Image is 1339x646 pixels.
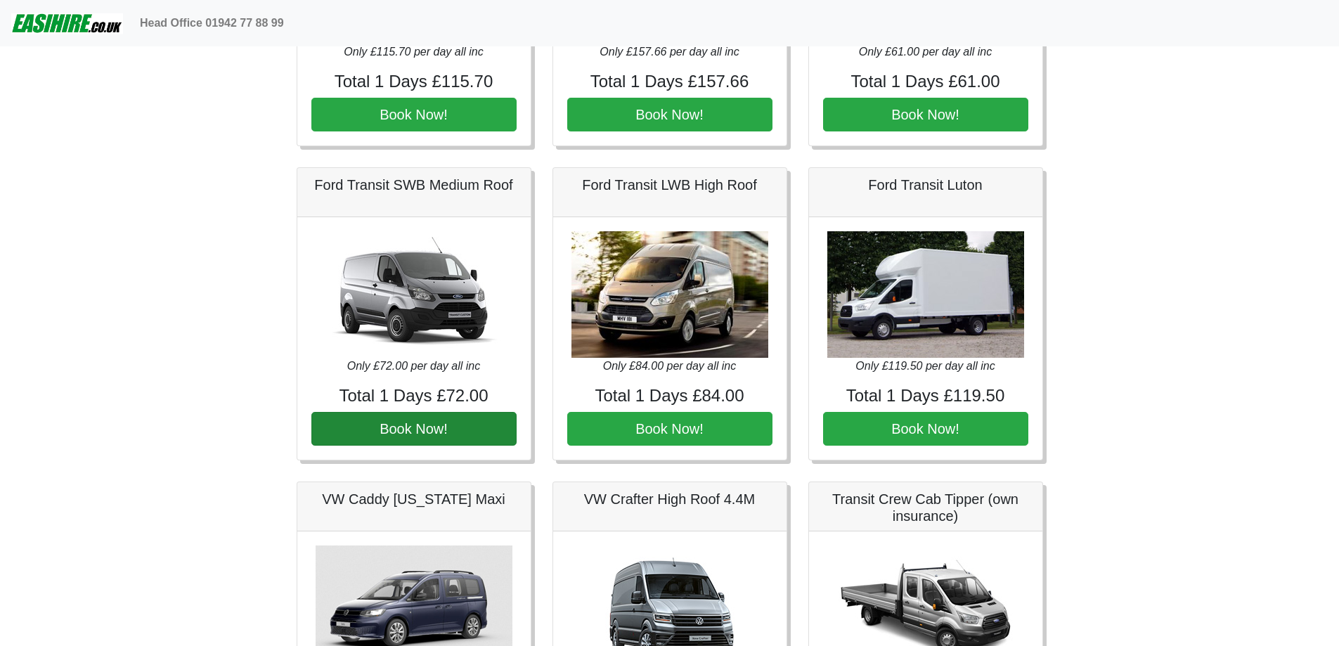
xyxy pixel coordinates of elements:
[311,98,517,131] button: Book Now!
[344,46,483,58] i: Only £115.70 per day all inc
[600,46,739,58] i: Only £157.66 per day all inc
[567,491,772,508] h5: VW Crafter High Roof 4.4M
[316,231,512,358] img: Ford Transit SWB Medium Roof
[823,412,1028,446] button: Book Now!
[311,386,517,406] h4: Total 1 Days £72.00
[823,386,1028,406] h4: Total 1 Days £119.50
[311,72,517,92] h4: Total 1 Days £115.70
[603,360,736,372] i: Only £84.00 per day all inc
[347,360,480,372] i: Only £72.00 per day all inc
[571,231,768,358] img: Ford Transit LWB High Roof
[311,491,517,508] h5: VW Caddy [US_STATE] Maxi
[827,231,1024,358] img: Ford Transit Luton
[823,98,1028,131] button: Book Now!
[859,46,992,58] i: Only £61.00 per day all inc
[140,17,284,29] b: Head Office 01942 77 88 99
[823,491,1028,524] h5: Transit Crew Cab Tipper (own insurance)
[823,176,1028,193] h5: Ford Transit Luton
[134,9,290,37] a: Head Office 01942 77 88 99
[567,412,772,446] button: Book Now!
[311,176,517,193] h5: Ford Transit SWB Medium Roof
[823,72,1028,92] h4: Total 1 Days £61.00
[567,72,772,92] h4: Total 1 Days £157.66
[567,386,772,406] h4: Total 1 Days £84.00
[567,98,772,131] button: Book Now!
[567,176,772,193] h5: Ford Transit LWB High Roof
[855,360,995,372] i: Only £119.50 per day all inc
[11,9,123,37] img: easihire_logo_small.png
[311,412,517,446] button: Book Now!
